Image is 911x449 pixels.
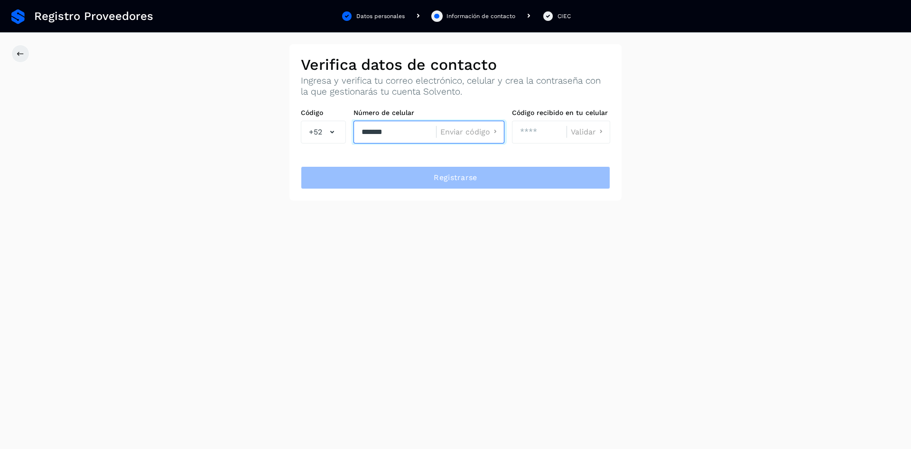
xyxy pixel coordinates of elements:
span: Registrarse [434,172,477,183]
button: Enviar código [440,127,500,137]
div: CIEC [558,12,571,20]
span: Registro Proveedores [34,10,153,23]
div: Información de contacto [446,12,515,20]
div: Datos personales [356,12,405,20]
label: Código [301,109,346,117]
h2: Verifica datos de contacto [301,56,610,74]
span: Enviar código [440,128,490,136]
button: Validar [571,127,606,137]
button: Registrarse [301,166,610,189]
span: Validar [571,128,596,136]
span: +52 [309,126,322,138]
label: Número de celular [353,109,504,117]
p: Ingresa y verifica tu correo electrónico, celular y crea la contraseña con la que gestionarás tu ... [301,76,610,97]
label: Código recibido en tu celular [512,109,610,117]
